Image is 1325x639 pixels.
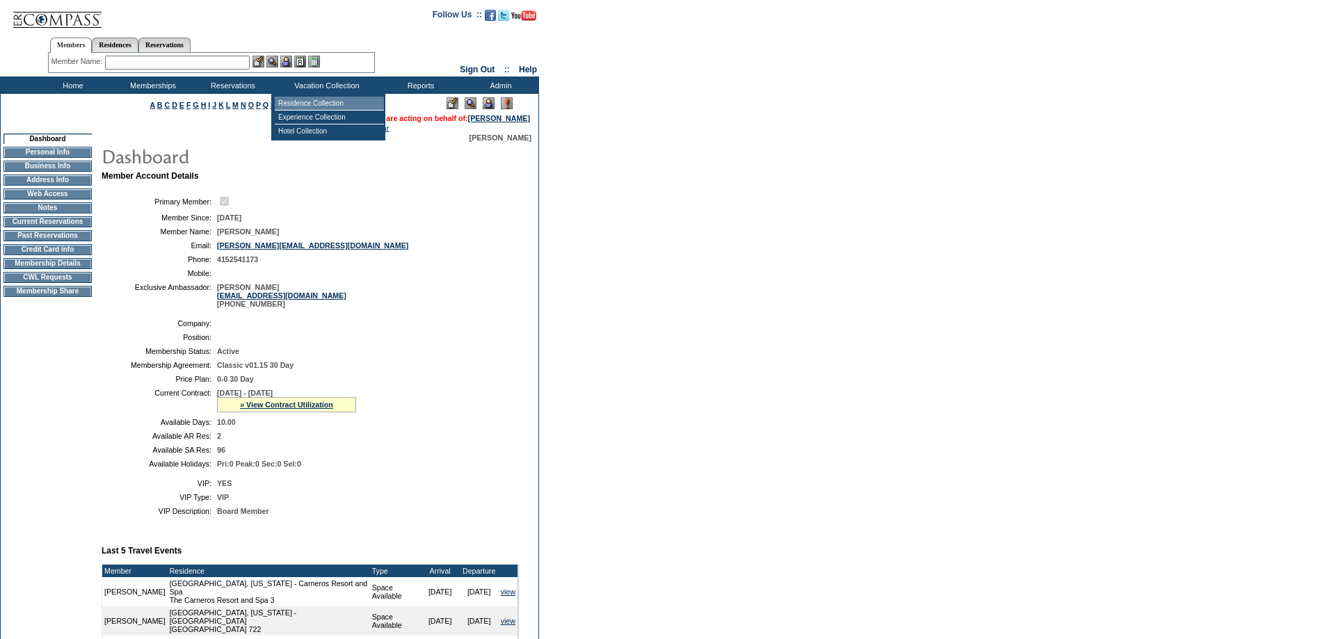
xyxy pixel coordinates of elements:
td: Company: [107,319,211,327]
span: Pri:0 Peak:0 Sec:0 Sel:0 [217,460,301,468]
img: View Mode [465,97,476,109]
a: Residences [92,38,138,52]
td: Personal Info [3,147,92,158]
td: Primary Member: [107,195,211,208]
a: [EMAIL_ADDRESS][DOMAIN_NAME] [217,291,346,300]
td: Membership Share [3,286,92,297]
span: [PERSON_NAME] [469,134,531,142]
td: Credit Card Info [3,244,92,255]
td: [GEOGRAPHIC_DATA], [US_STATE] - Carneros Resort and Spa The Carneros Resort and Spa 3 [168,577,370,606]
a: L [226,101,230,109]
td: Phone: [107,255,211,264]
td: CWL Requests [3,272,92,283]
span: Active [217,347,239,355]
img: Log Concern/Member Elevation [501,97,513,109]
a: [PERSON_NAME][EMAIL_ADDRESS][DOMAIN_NAME] [217,241,408,250]
span: 96 [217,446,225,454]
td: Member [102,565,168,577]
td: Position: [107,333,211,341]
img: Reservations [294,56,306,67]
a: J [212,101,216,109]
b: Member Account Details [102,171,199,181]
td: Notes [3,202,92,213]
img: b_edit.gif [252,56,264,67]
td: Membership Agreement: [107,361,211,369]
a: H [201,101,207,109]
span: 2 [217,432,221,440]
td: [PERSON_NAME] [102,606,168,636]
td: VIP Description: [107,507,211,515]
td: Hotel Collection [275,124,384,138]
a: Become our fan on Facebook [485,14,496,22]
td: Business Info [3,161,92,172]
a: view [501,617,515,625]
td: Price Plan: [107,375,211,383]
td: [DATE] [460,577,499,606]
span: 10.00 [217,418,236,426]
td: Available Days: [107,418,211,426]
td: Residence Collection [275,97,384,111]
td: Admin [459,76,539,94]
a: O [248,101,254,109]
img: Subscribe to our YouTube Channel [511,10,536,21]
td: Residence [168,565,370,577]
td: Experience Collection [275,111,384,124]
a: Q [263,101,268,109]
a: B [157,101,163,109]
img: Become our fan on Facebook [485,10,496,21]
td: Reservations [191,76,271,94]
td: Address Info [3,175,92,186]
img: View [266,56,278,67]
span: [DATE] - [DATE] [217,389,273,397]
span: YES [217,479,232,487]
td: Follow Us :: [433,8,482,25]
span: 4152541173 [217,255,258,264]
a: Sign Out [460,65,495,74]
td: Membership Status: [107,347,211,355]
a: D [172,101,177,109]
td: Space Available [370,606,421,636]
span: 0-0 30 Day [217,375,254,383]
td: Exclusive Ambassador: [107,283,211,308]
td: Available Holidays: [107,460,211,468]
td: [DATE] [421,606,460,636]
a: F [186,101,191,109]
a: view [501,588,515,596]
td: Space Available [370,577,421,606]
td: [DATE] [460,606,499,636]
a: I [208,101,210,109]
img: Follow us on Twitter [498,10,509,21]
td: Current Reservations [3,216,92,227]
td: Type [370,565,421,577]
span: VIP [217,493,229,501]
a: P [256,101,261,109]
a: [PERSON_NAME] [468,114,530,122]
td: Web Access [3,188,92,200]
a: Members [50,38,93,53]
img: b_calculator.gif [308,56,320,67]
td: Home [31,76,111,94]
td: [GEOGRAPHIC_DATA], [US_STATE] - [GEOGRAPHIC_DATA] [GEOGRAPHIC_DATA] 722 [168,606,370,636]
a: G [193,101,198,109]
a: N [241,101,246,109]
td: [DATE] [421,577,460,606]
td: Current Contract: [107,389,211,412]
td: Available SA Res: [107,446,211,454]
td: [PERSON_NAME] [102,577,168,606]
a: C [164,101,170,109]
a: A [150,101,155,109]
a: » View Contract Utilization [240,401,333,409]
a: Subscribe to our YouTube Channel [511,14,536,22]
td: Member Name: [107,227,211,236]
td: Available AR Res: [107,432,211,440]
div: Member Name: [51,56,105,67]
span: [DATE] [217,213,241,222]
td: VIP: [107,479,211,487]
span: [PERSON_NAME] [217,227,279,236]
img: Impersonate [280,56,292,67]
span: Board Member [217,507,269,515]
td: Member Since: [107,213,211,222]
span: Classic v01.15 30 Day [217,361,294,369]
td: Mobile: [107,269,211,277]
a: Help [519,65,537,74]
